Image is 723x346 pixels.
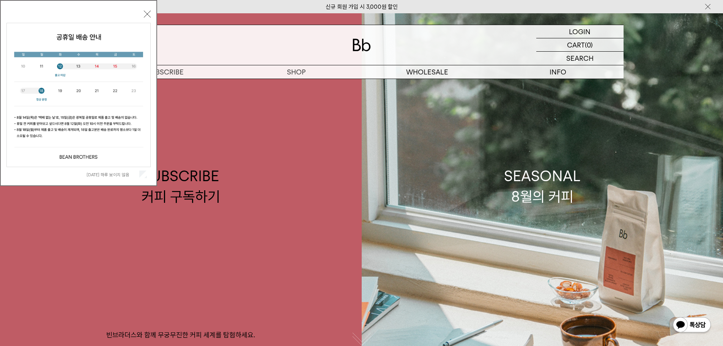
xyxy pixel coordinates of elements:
[353,39,371,51] img: 로고
[585,38,593,51] p: (0)
[493,65,624,79] p: INFO
[231,65,362,79] a: SHOP
[7,23,150,167] img: cb63d4bbb2e6550c365f227fdc69b27f_113810.jpg
[536,25,624,38] a: LOGIN
[672,316,712,335] img: 카카오톡 채널 1:1 채팅 버튼
[142,166,220,206] div: SUBSCRIBE 커피 구독하기
[504,166,581,206] div: SEASONAL 8월의 커피
[567,38,585,51] p: CART
[566,52,594,65] p: SEARCH
[100,65,231,79] a: SUBSCRIBE
[536,38,624,52] a: CART (0)
[144,11,151,17] button: 닫기
[362,65,493,79] p: WHOLESALE
[569,25,591,38] p: LOGIN
[326,3,398,10] a: 신규 회원 가입 시 3,000원 할인
[87,172,138,177] label: [DATE] 하루 보이지 않음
